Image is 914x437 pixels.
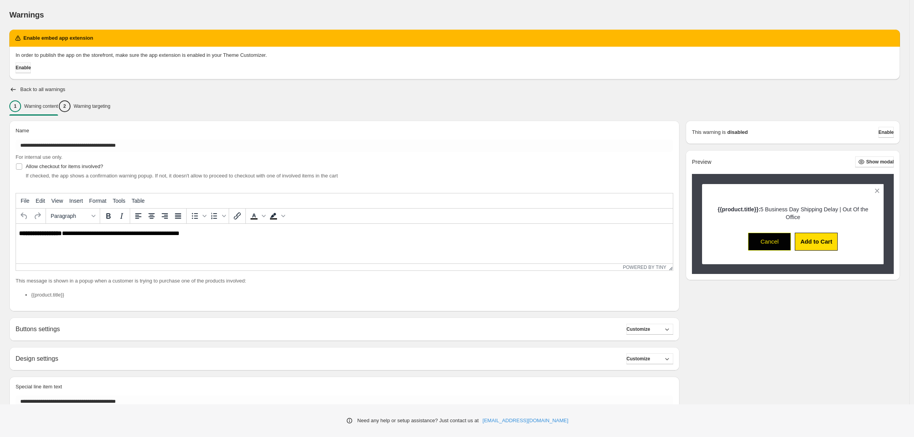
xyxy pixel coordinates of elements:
[16,51,894,59] p: In order to publish the app on the storefront, make sure the app extension is enabled in your The...
[26,173,338,179] span: If checked, the app shows a confirmation warning popup. If not, it doesn't allow to proceed to ch...
[9,100,21,112] div: 1
[21,198,30,204] span: File
[16,277,673,285] p: This message is shown in a popup when a customer is trying to purchase one of the products involved:
[74,103,110,109] p: Warning targeting
[626,356,650,362] span: Customize
[9,11,44,19] span: Warnings
[692,128,726,136] p: This warning is
[267,209,286,223] div: Background color
[626,353,673,364] button: Customize
[31,291,673,299] li: {{product.title}}
[23,34,93,42] h2: Enable embed app extension
[16,154,62,160] span: For internal use only.
[36,198,45,204] span: Edit
[26,163,103,169] span: Allow checkout for items involved?
[247,209,267,223] div: Text color
[31,209,44,223] button: Redo
[48,209,98,223] button: Formats
[483,417,568,425] a: [EMAIL_ADDRESS][DOMAIN_NAME]
[716,205,870,221] p: 5 Business Day Shipping Delay | Out Of the Office
[115,209,128,223] button: Italic
[102,209,115,223] button: Bold
[879,127,894,138] button: Enable
[188,209,208,223] div: Bullet list
[132,198,145,204] span: Table
[16,62,31,73] button: Enable
[855,156,894,167] button: Show modal
[113,198,125,204] span: Tools
[666,264,673,270] div: Resize
[20,86,65,93] h2: Back to all warnings
[171,209,185,223] button: Justify
[18,209,31,223] button: Undo
[623,265,667,270] a: Powered by Tiny
[718,206,760,212] strong: {{product.title}}:
[727,128,748,136] strong: disabled
[866,159,894,165] span: Show modal
[69,198,83,204] span: Insert
[51,198,63,204] span: View
[89,198,106,204] span: Format
[145,209,158,223] button: Align center
[16,128,29,133] span: Name
[158,209,171,223] button: Align right
[132,209,145,223] button: Align left
[16,224,673,263] iframe: Rich Text Area
[879,129,894,135] span: Enable
[16,355,58,362] h2: Design settings
[795,233,838,251] button: Add to Cart
[231,209,244,223] button: Insert/edit link
[692,159,711,165] h2: Preview
[208,209,227,223] div: Numbered list
[16,325,60,333] h2: Buttons settings
[626,324,673,335] button: Customize
[24,103,58,109] p: Warning content
[59,98,110,114] button: 2Warning targeting
[626,326,650,332] span: Customize
[16,65,31,71] span: Enable
[9,98,58,114] button: 1Warning content
[748,233,791,251] button: Cancel
[16,384,62,390] span: Special line item text
[59,100,71,112] div: 2
[51,213,89,219] span: Paragraph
